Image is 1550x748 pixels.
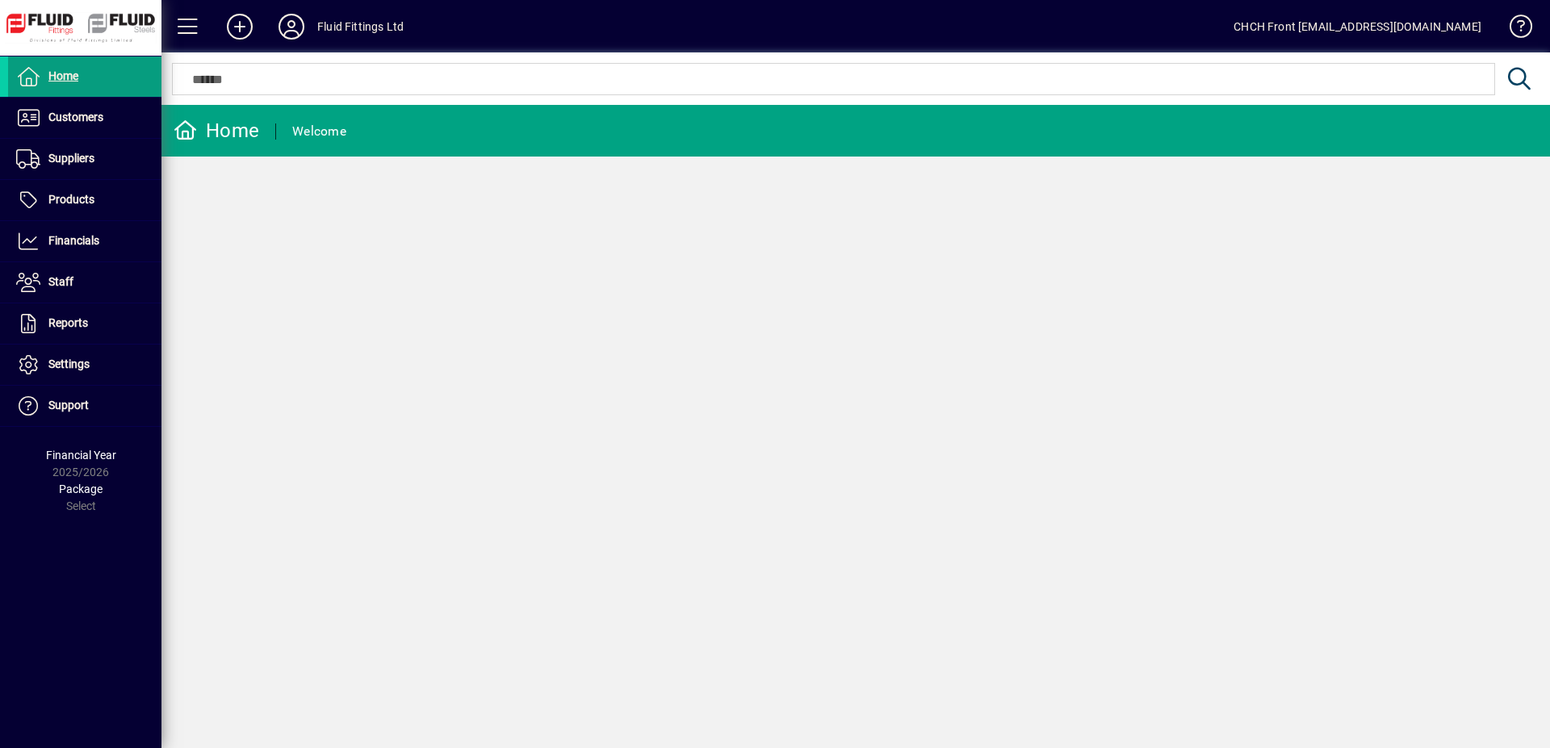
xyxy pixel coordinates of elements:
div: Welcome [292,119,346,144]
a: Knowledge Base [1498,3,1530,56]
span: Package [59,483,103,495]
span: Products [48,193,94,206]
span: Staff [48,275,73,288]
a: Settings [8,345,161,385]
button: Profile [266,12,317,41]
div: Home [174,118,259,144]
span: Settings [48,357,90,370]
span: Support [48,399,89,412]
span: Financial Year [46,449,116,462]
a: Suppliers [8,139,161,179]
div: Fluid Fittings Ltd [317,14,404,40]
span: Customers [48,111,103,123]
a: Customers [8,98,161,138]
span: Financials [48,234,99,247]
a: Staff [8,262,161,303]
a: Products [8,180,161,220]
a: Reports [8,303,161,344]
span: Reports [48,316,88,329]
span: Home [48,69,78,82]
a: Financials [8,221,161,261]
div: CHCH Front [EMAIL_ADDRESS][DOMAIN_NAME] [1234,14,1481,40]
span: Suppliers [48,152,94,165]
a: Support [8,386,161,426]
button: Add [214,12,266,41]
